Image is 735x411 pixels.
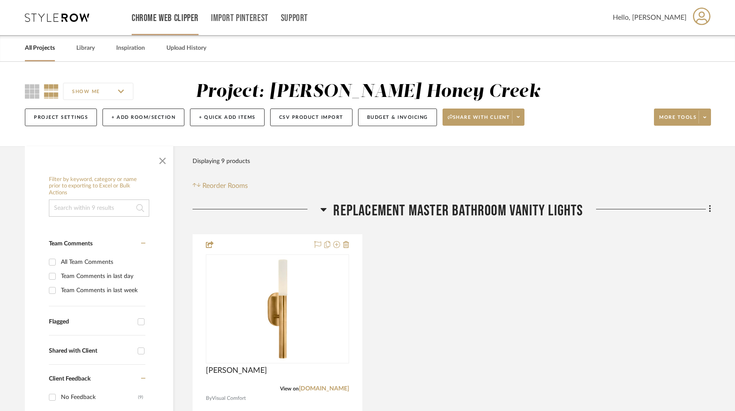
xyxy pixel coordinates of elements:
[49,348,133,355] div: Shared with Client
[49,199,149,217] input: Search within 9 results
[76,42,95,54] a: Library
[61,390,138,404] div: No Feedback
[206,366,267,375] span: [PERSON_NAME]
[61,284,143,297] div: Team Comments in last week
[202,181,248,191] span: Reorder Rooms
[138,390,143,404] div: (9)
[61,255,143,269] div: All Team Comments
[193,153,250,170] div: Displaying 9 products
[132,15,199,22] a: Chrome Web Clipper
[116,42,145,54] a: Inspiration
[193,181,248,191] button: Reorder Rooms
[206,394,212,402] span: By
[448,114,510,127] span: Share with client
[49,318,133,326] div: Flagged
[333,202,583,220] span: Replacement Master Bathroom Vanity Lights
[49,176,149,196] h6: Filter by keyword, category or name prior to exporting to Excel or Bulk Actions
[49,376,90,382] span: Client Feedback
[224,255,331,363] img: Rousseau
[280,386,299,391] span: View on
[270,109,352,126] button: CSV Product Import
[102,109,184,126] button: + Add Room/Section
[212,394,246,402] span: Visual Comfort
[61,269,143,283] div: Team Comments in last day
[211,15,268,22] a: Import Pinterest
[299,386,349,392] a: [DOMAIN_NAME]
[281,15,308,22] a: Support
[443,109,525,126] button: Share with client
[166,42,206,54] a: Upload History
[49,241,93,247] span: Team Comments
[358,109,437,126] button: Budget & Invoicing
[196,83,540,101] div: Project: [PERSON_NAME] Honey Creek
[613,12,687,23] span: Hello, [PERSON_NAME]
[190,109,265,126] button: + Quick Add Items
[206,255,349,363] div: 0
[25,42,55,54] a: All Projects
[654,109,711,126] button: More tools
[659,114,696,127] span: More tools
[154,151,171,168] button: Close
[25,109,97,126] button: Project Settings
